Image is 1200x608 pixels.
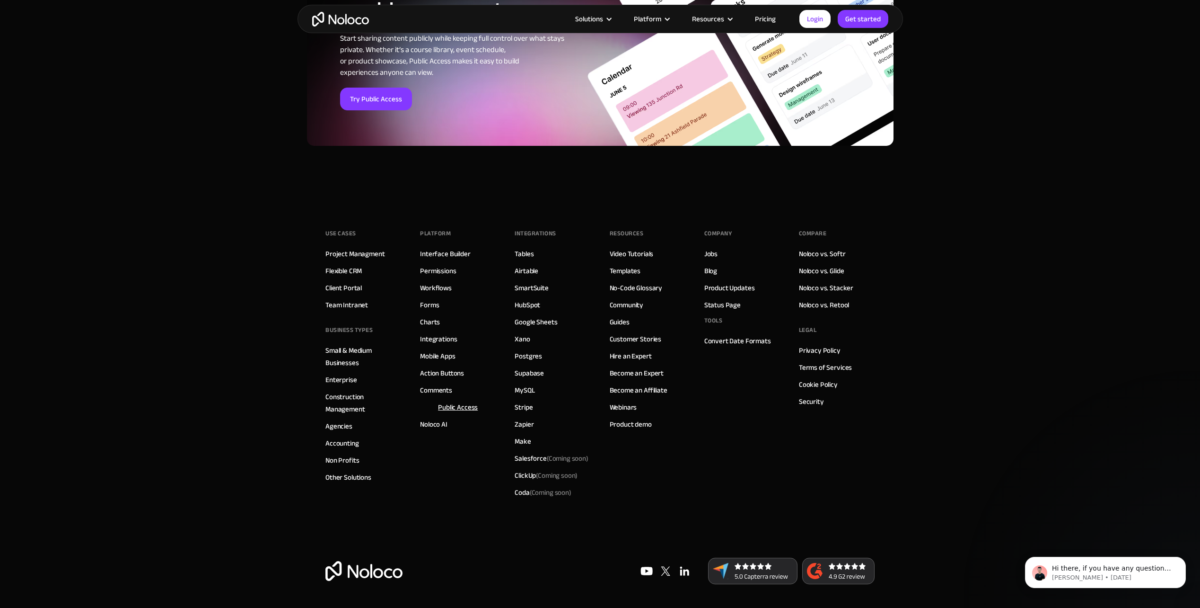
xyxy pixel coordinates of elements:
[325,420,352,432] a: Agencies
[799,378,838,391] a: Cookie Policy
[634,13,661,25] div: Platform
[420,226,451,241] div: Platform
[340,88,412,110] a: Try Public Access
[799,361,852,374] a: Terms of Services
[530,486,571,499] span: (Coming soon)
[610,226,644,241] div: Resources
[515,486,571,499] div: Coda
[610,265,641,277] a: Templates
[420,316,440,328] a: Charts
[515,248,534,260] a: Tables
[799,299,849,311] a: Noloco vs. Retool
[420,350,455,362] a: Mobile Apps
[743,13,788,25] a: Pricing
[610,350,652,362] a: Hire an Expert
[610,299,644,311] a: Community
[515,367,544,379] a: Supabase
[515,350,542,362] a: Postgres
[610,248,654,260] a: Video Tutorials
[515,401,533,413] a: Stripe
[515,299,540,311] a: HubSpot
[1011,537,1200,603] iframe: Intercom notifications message
[420,282,452,294] a: Workflows
[610,282,663,294] a: No-Code Glossary
[515,418,534,430] a: Zapier
[325,282,362,294] a: Client Portal
[312,12,369,27] a: home
[704,265,717,277] a: Blog
[704,226,732,241] div: Company
[325,226,356,241] div: Use Cases
[610,367,664,379] a: Become an Expert
[325,265,362,277] a: Flexible CRM
[838,10,888,28] a: Get started
[420,265,456,277] a: Permissions
[325,299,368,311] a: Team Intranet
[515,316,557,328] a: Google Sheets
[610,333,662,345] a: Customer Stories
[563,13,622,25] div: Solutions
[325,391,401,415] a: Construction Management
[420,299,439,311] a: Forms
[515,282,549,294] a: SmartSuite
[515,226,556,241] div: INTEGRATIONS
[515,384,534,396] a: MySQL
[325,454,359,466] a: Non Profits
[610,401,637,413] a: Webinars
[325,374,357,386] a: Enterprise
[420,384,452,396] a: Comments
[325,323,373,337] div: BUSINESS TYPES
[704,299,741,311] a: Status Page
[704,282,755,294] a: Product Updates
[515,435,531,447] a: Make
[515,469,578,482] div: ClickUp
[704,335,771,347] a: Convert Date Formats
[420,248,470,260] a: Interface Builder
[692,13,724,25] div: Resources
[610,384,667,396] a: Become an Affiliate
[610,316,630,328] a: Guides
[704,313,723,328] div: Tools
[680,13,743,25] div: Resources
[515,333,530,345] a: Xano
[420,333,457,345] a: Integrations
[325,248,385,260] a: Project Managment
[536,469,578,482] span: (Coming soon)
[515,452,588,465] div: Salesforce
[799,323,817,337] div: Legal
[799,282,853,294] a: Noloco vs. Stacker
[799,265,844,277] a: Noloco vs. Glide
[610,418,652,430] a: Product demo
[799,226,827,241] div: Compare
[704,248,718,260] a: Jobs
[799,248,846,260] a: Noloco vs. Softr
[547,452,588,465] span: (Coming soon)
[325,471,371,483] a: Other Solutions
[325,344,401,369] a: Small & Medium Businesses
[622,13,680,25] div: Platform
[340,33,579,78] div: Start sharing content publicly while keeping full control over what stays private. Whether it’s a...
[799,10,831,28] a: Login
[515,265,538,277] a: Airtable
[420,367,464,379] a: Action Buttons
[799,344,841,357] a: Privacy Policy
[799,395,824,408] a: Security
[420,418,447,430] a: Noloco AI
[438,401,478,413] a: Public Access
[325,437,359,449] a: Accounting
[575,13,603,25] div: Solutions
